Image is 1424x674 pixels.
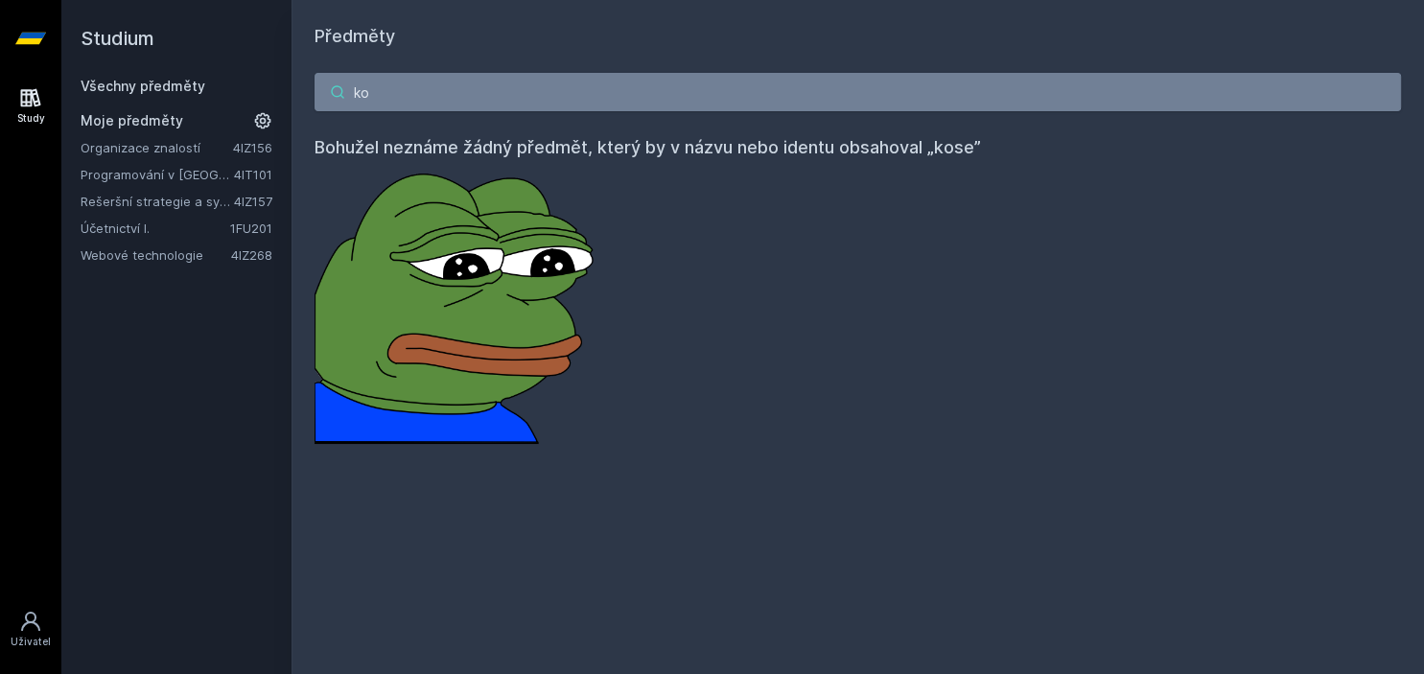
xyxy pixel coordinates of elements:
[315,73,1401,111] input: Název nebo ident předmětu…
[315,23,1401,50] h1: Předměty
[315,134,1401,161] h4: Bohužel neznáme žádný předmět, který by v názvu nebo identu obsahoval „kose”
[17,111,45,126] div: Study
[81,111,183,130] span: Moje předměty
[4,77,58,135] a: Study
[81,165,234,184] a: Programování v [GEOGRAPHIC_DATA]
[234,194,272,209] a: 4IZ157
[234,167,272,182] a: 4IT101
[81,138,233,157] a: Organizace znalostí
[4,600,58,659] a: Uživatel
[233,140,272,155] a: 4IZ156
[81,192,234,211] a: Rešeršní strategie a systémy
[315,161,602,444] img: error_picture.png
[11,635,51,649] div: Uživatel
[81,78,205,94] a: Všechny předměty
[230,221,272,236] a: 1FU201
[231,247,272,263] a: 4IZ268
[81,245,231,265] a: Webové technologie
[81,219,230,238] a: Účetnictví I.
